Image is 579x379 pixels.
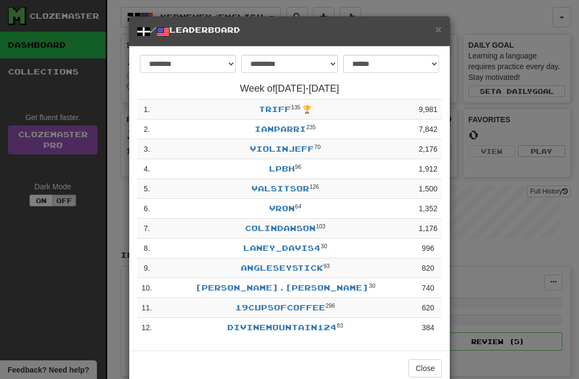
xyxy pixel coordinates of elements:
td: 12 . [137,318,156,338]
sup: Level 103 [316,223,325,229]
td: 7 . [137,219,156,239]
a: lpbh [269,164,295,173]
a: AngleseyStick [241,263,323,272]
sup: Level 30 [369,283,375,289]
td: 8 . [137,239,156,258]
td: 11 . [137,298,156,318]
td: 1,912 [414,159,442,179]
sup: Level 70 [314,144,321,150]
td: 10 . [137,278,156,298]
sup: Level 83 [337,322,343,329]
td: 620 [414,298,442,318]
td: 4 . [137,159,156,179]
sup: Level 30 [321,243,327,249]
td: 3 . [137,139,156,159]
td: 2 . [137,120,156,139]
td: 740 [414,278,442,298]
sup: Level 96 [295,164,301,170]
h4: Week of [DATE] - [DATE] [137,84,442,94]
a: ianparri [255,124,306,133]
td: 6 . [137,199,156,219]
a: ColinDawson [245,224,316,233]
sup: Level 235 [306,124,316,130]
sup: Level 126 [309,183,319,190]
td: 1,176 [414,219,442,239]
button: Close [409,359,442,377]
a: Laney_Davis4 [243,243,321,252]
td: 1,500 [414,179,442,199]
td: 5 . [137,179,156,199]
td: 2,176 [414,139,442,159]
sup: Level 135 [291,104,301,110]
sup: Level 93 [323,263,330,269]
a: 19cupsofcoffee [235,303,325,312]
a: Vron [269,204,295,213]
span: 🏆 [302,105,311,114]
td: 1 . [137,100,156,120]
a: violinjeff [250,144,314,153]
td: 820 [414,258,442,278]
button: Close [435,24,442,35]
td: 384 [414,318,442,338]
td: 9 . [137,258,156,278]
sup: Level 64 [295,203,301,210]
a: triff [259,105,291,114]
td: 1,352 [414,199,442,219]
a: DivineMountain124 [227,323,337,332]
td: 9,981 [414,100,442,120]
span: × [435,23,442,35]
h5: / Leaderboard [137,25,442,38]
a: Valsitsor [251,184,309,193]
sup: Level 296 [325,302,335,309]
td: 996 [414,239,442,258]
td: 7,842 [414,120,442,139]
a: [PERSON_NAME].[PERSON_NAME] [195,283,369,292]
